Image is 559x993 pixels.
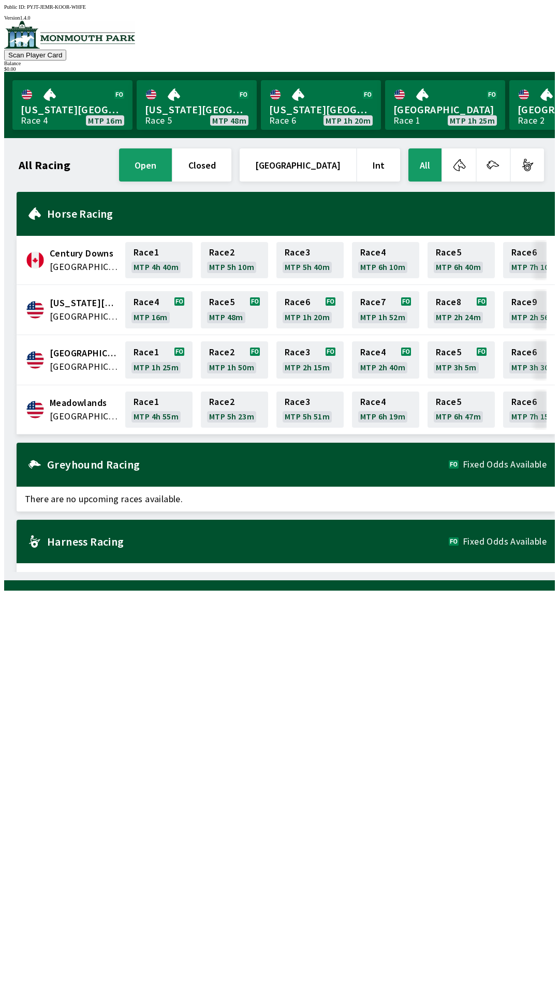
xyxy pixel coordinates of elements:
a: [GEOGRAPHIC_DATA]Race 1MTP 1h 25m [385,80,505,130]
a: Race7MTP 1h 52m [352,291,419,328]
span: MTP 5h 40m [285,263,330,271]
span: PYJT-JEMR-KOOR-WHFE [27,4,86,10]
span: MTP 2h 15m [285,363,330,371]
span: There are no upcoming races available. [17,487,555,511]
span: MTP 6h 40m [436,263,481,271]
span: United States [50,410,119,423]
h2: Greyhound Racing [47,460,449,469]
span: MTP 4h 55m [134,412,179,420]
span: [US_STATE][GEOGRAPHIC_DATA] [21,103,124,116]
span: [US_STATE][GEOGRAPHIC_DATA] [269,103,373,116]
span: Race 6 [511,348,537,356]
span: Fairmount Park [50,347,119,360]
span: Race 5 [209,298,234,306]
span: MTP 48m [212,116,246,125]
span: MTP 6h 47m [436,412,481,420]
span: Race 8 [436,298,461,306]
span: Race 5 [436,398,461,406]
span: Race 1 [134,398,159,406]
span: MTP 1h 25m [450,116,495,125]
span: MTP 6h 19m [360,412,405,420]
h2: Harness Racing [47,537,449,546]
span: Race 3 [285,398,310,406]
a: Race3MTP 5h 40m [276,242,344,278]
button: closed [173,148,231,182]
span: Race 2 [209,348,234,356]
span: Race 2 [209,398,234,406]
span: Race 6 [511,398,537,406]
a: Race8MTP 2h 24m [428,291,495,328]
div: Race 2 [518,116,545,125]
a: Race4MTP 16m [125,291,193,328]
a: Race2MTP 5h 23m [201,392,268,428]
span: Race 3 [285,248,310,257]
span: Race 1 [134,248,159,257]
span: Fixed Odds Available [463,460,547,469]
a: Race1MTP 4h 55m [125,392,193,428]
span: MTP 7h 15m [511,412,556,420]
span: MTP 1h 50m [209,363,254,371]
span: Race 7 [360,298,386,306]
a: Race2MTP 5h 10m [201,242,268,278]
span: MTP 1h 20m [326,116,371,125]
span: Canada [50,260,119,274]
a: Race1MTP 4h 40m [125,242,193,278]
span: MTP 2h 56m [511,313,556,321]
span: Race 4 [360,348,386,356]
div: Version 1.4.0 [4,15,555,21]
button: [GEOGRAPHIC_DATA] [240,148,356,182]
span: MTP 2h 40m [360,363,405,371]
span: MTP 3h 5m [436,363,477,371]
span: Race 5 [436,348,461,356]
span: Race 1 [134,348,159,356]
span: Race 4 [134,298,159,306]
span: Race 9 [511,298,537,306]
span: Race 6 [511,248,537,257]
span: Race 2 [209,248,234,257]
a: [US_STATE][GEOGRAPHIC_DATA]Race 5MTP 48m [137,80,257,130]
a: [US_STATE][GEOGRAPHIC_DATA]Race 4MTP 16m [12,80,133,130]
div: Balance [4,61,555,66]
div: Race 5 [145,116,172,125]
a: Race4MTP 6h 10m [352,242,419,278]
span: MTP 3h 30m [511,363,556,371]
span: MTP 2h 24m [436,313,481,321]
div: Race 4 [21,116,48,125]
span: MTP 1h 25m [134,363,179,371]
a: Race2MTP 1h 50m [201,341,268,379]
a: Race1MTP 1h 25m [125,341,193,379]
h2: Horse Racing [47,209,547,218]
span: Race 4 [360,248,386,257]
a: [US_STATE][GEOGRAPHIC_DATA]Race 6MTP 1h 20m [261,80,381,130]
span: There are no upcoming races available. [17,563,555,588]
div: $ 0.00 [4,66,555,72]
img: venue logo [4,21,135,49]
span: MTP 6h 10m [360,263,405,271]
a: Race6MTP 1h 20m [276,291,344,328]
span: MTP 16m [134,313,168,321]
span: MTP 4h 40m [134,263,179,271]
span: United States [50,310,119,323]
div: Race 6 [269,116,296,125]
span: Race 4 [360,398,386,406]
span: MTP 7h 10m [511,263,556,271]
span: MTP 5h 23m [209,412,254,420]
span: MTP 5h 10m [209,263,254,271]
span: Fixed Odds Available [463,537,547,546]
a: Race5MTP 3h 5m [428,341,495,379]
a: Race4MTP 2h 40m [352,341,419,379]
span: Race 3 [285,348,310,356]
button: Int [357,148,400,182]
a: Race4MTP 6h 19m [352,392,419,428]
span: MTP 16m [88,116,122,125]
h1: All Racing [19,161,70,169]
span: MTP 48m [209,313,243,321]
span: MTP 1h 20m [285,313,330,321]
span: Delaware Park [50,296,119,310]
button: Scan Player Card [4,50,66,61]
div: Race 1 [393,116,420,125]
span: Race 5 [436,248,461,257]
span: Race 6 [285,298,310,306]
span: [US_STATE][GEOGRAPHIC_DATA] [145,103,248,116]
a: Race5MTP 48m [201,291,268,328]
